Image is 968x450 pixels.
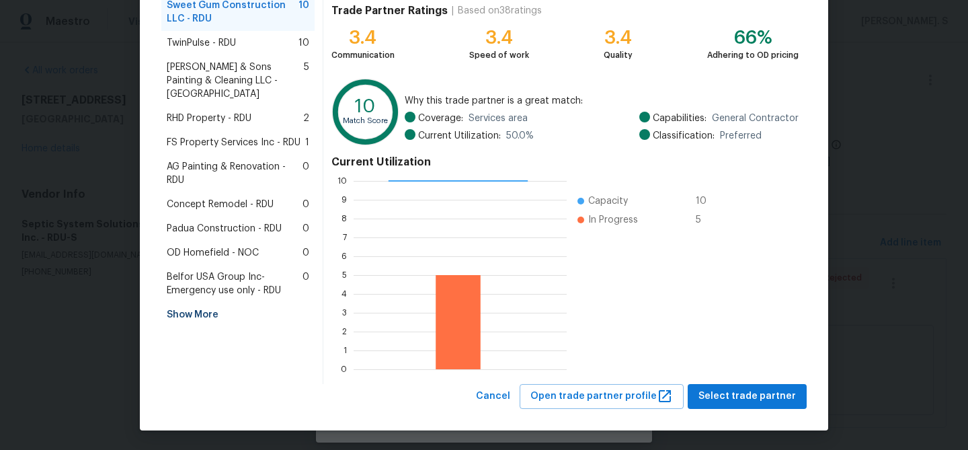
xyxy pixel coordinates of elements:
div: Show More [161,303,315,327]
span: Capabilities: [653,112,707,125]
text: 7 [343,233,347,241]
h4: Trade Partner Ratings [331,4,448,17]
div: 3.4 [469,31,529,44]
div: Based on 38 ratings [458,4,542,17]
span: 50.0 % [506,129,534,143]
span: Coverage: [418,112,463,125]
span: 0 [302,246,309,260]
span: 5 [696,213,717,227]
text: 9 [341,196,347,204]
span: In Progress [588,213,638,227]
div: 66% [707,31,799,44]
text: 10 [355,97,376,116]
span: Concept Remodel - RDU [167,198,274,211]
span: Services area [469,112,528,125]
div: | [448,4,458,17]
button: Open trade partner profile [520,384,684,409]
text: 2 [342,328,347,336]
span: Belfor USA Group Inc-Emergency use only - RDU [167,270,302,297]
span: TwinPulse - RDU [167,36,236,50]
span: Padua Construction - RDU [167,222,282,235]
span: 10 [696,194,717,208]
span: [PERSON_NAME] & Sons Painting & Cleaning LLC - [GEOGRAPHIC_DATA] [167,61,304,101]
span: Current Utilization: [418,129,501,143]
text: 3 [342,309,347,317]
span: 10 [298,36,309,50]
div: Speed of work [469,48,529,62]
span: Why this trade partner is a great match: [405,94,799,108]
text: 5 [342,271,347,279]
div: 3.4 [604,31,633,44]
span: Classification: [653,129,715,143]
text: 8 [341,215,347,223]
button: Select trade partner [688,384,807,409]
text: 6 [341,252,347,260]
span: OD Homefield - NOC [167,246,259,260]
span: RHD Property - RDU [167,112,251,125]
span: 1 [305,136,309,149]
text: 4 [341,290,347,298]
span: FS Property Services Inc - RDU [167,136,300,149]
h4: Current Utilization [331,155,799,169]
div: 3.4 [331,31,395,44]
text: Match Score [343,117,388,124]
span: AG Painting & Renovation - RDU [167,160,302,187]
span: 0 [302,222,309,235]
span: 0 [302,198,309,211]
span: Preferred [720,129,762,143]
text: 10 [337,177,347,185]
span: Capacity [588,194,628,208]
button: Cancel [471,384,516,409]
span: 5 [304,61,309,101]
span: General Contractor [712,112,799,125]
text: 0 [341,365,347,373]
div: Communication [331,48,395,62]
div: Adhering to OD pricing [707,48,799,62]
span: 0 [302,270,309,297]
span: Select trade partner [698,388,796,405]
span: 0 [302,160,309,187]
div: Quality [604,48,633,62]
span: Cancel [476,388,510,405]
span: 2 [303,112,309,125]
span: Open trade partner profile [530,388,673,405]
text: 1 [344,346,347,354]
